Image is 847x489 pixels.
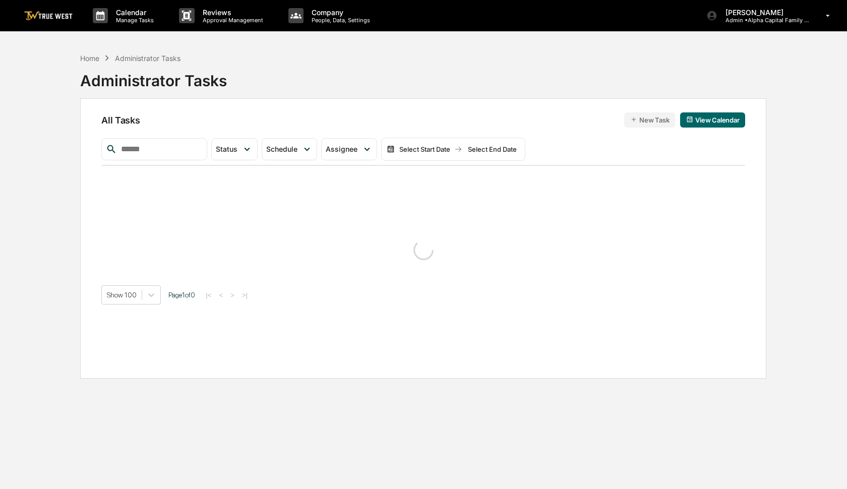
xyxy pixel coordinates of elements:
[326,145,357,153] span: Assignee
[454,145,462,153] img: arrow right
[397,145,452,153] div: Select Start Date
[216,291,226,299] button: <
[108,17,159,24] p: Manage Tasks
[108,8,159,17] p: Calendar
[304,17,375,24] p: People, Data, Settings
[680,112,745,128] button: View Calendar
[239,291,251,299] button: >|
[717,17,811,24] p: Admin • Alpha Capital Family Office
[101,115,140,126] span: All Tasks
[203,291,214,299] button: |<
[387,145,395,153] img: calendar
[304,8,375,17] p: Company
[227,291,237,299] button: >
[266,145,297,153] span: Schedule
[464,145,520,153] div: Select End Date
[686,116,693,123] img: calendar
[80,64,227,90] div: Administrator Tasks
[624,112,675,128] button: New Task
[168,291,195,299] span: Page 1 of 0
[216,145,237,153] span: Status
[717,8,811,17] p: [PERSON_NAME]
[80,54,99,63] div: Home
[115,54,180,63] div: Administrator Tasks
[24,11,73,21] img: logo
[195,17,268,24] p: Approval Management
[195,8,268,17] p: Reviews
